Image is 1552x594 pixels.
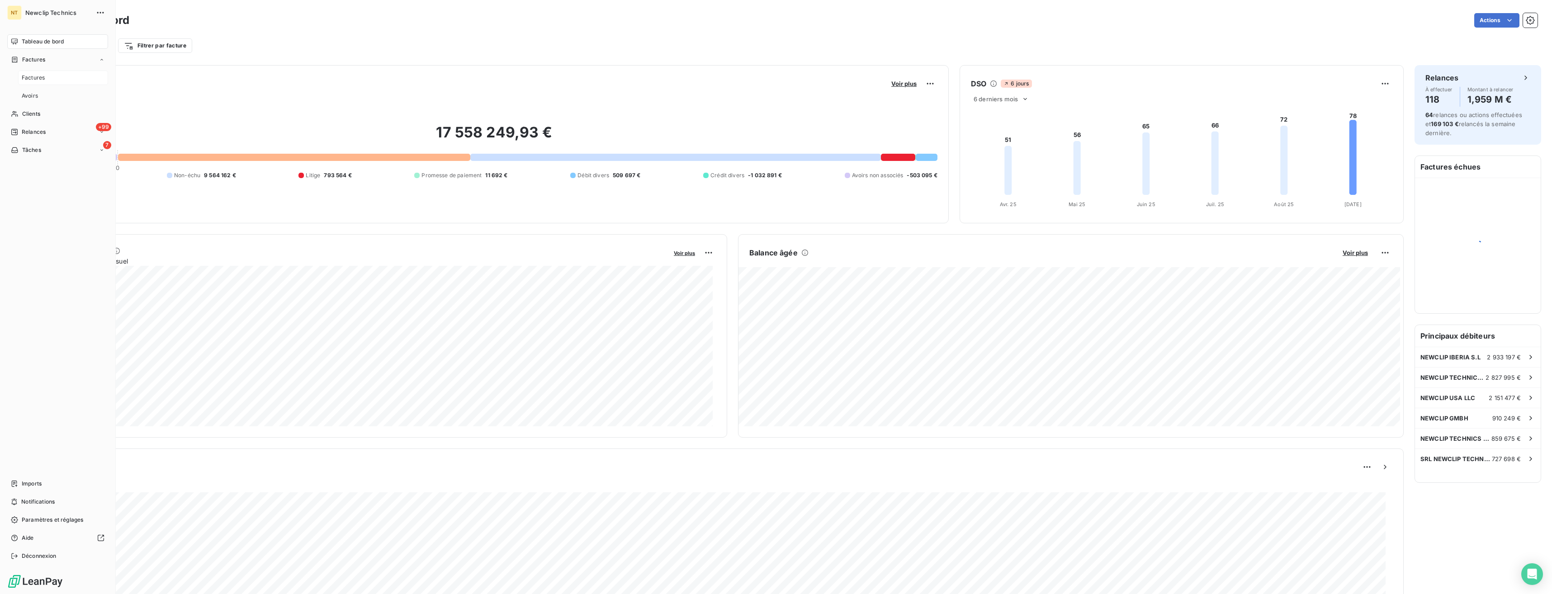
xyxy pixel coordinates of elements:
tspan: [DATE] [1344,201,1362,207]
span: Voir plus [891,80,917,87]
span: Newclip Technics [25,9,90,16]
h6: Principaux débiteurs [1415,325,1541,347]
span: Tableau de bord [22,38,64,46]
div: NT [7,5,22,20]
span: Notifications [21,498,55,506]
span: 169 103 € [1431,120,1458,127]
span: Débit divers [577,171,609,179]
span: Imports [22,480,42,488]
span: Avoirs [22,92,38,100]
button: Actions [1474,13,1519,28]
span: Montant à relancer [1467,87,1514,92]
span: Clients [22,110,40,118]
tspan: Mai 25 [1069,201,1085,207]
span: 9 564 162 € [204,171,236,179]
span: 727 698 € [1492,455,1521,462]
span: Voir plus [1343,249,1368,256]
h6: DSO [971,78,986,89]
span: -1 032 891 € [748,171,782,179]
span: 6 derniers mois [974,95,1018,103]
span: Voir plus [674,250,695,256]
span: 910 249 € [1492,415,1521,422]
span: Relances [22,128,46,136]
span: 7 [103,141,111,149]
button: Voir plus [671,249,698,257]
span: NEWCLIP IBERIA S.L [1420,354,1481,361]
span: -503 095 € [907,171,937,179]
tspan: Août 25 [1274,201,1294,207]
span: NEWCLIP GMBH [1420,415,1468,422]
span: 509 697 € [613,171,640,179]
span: Chiffre d'affaires mensuel [51,256,667,266]
span: relances ou actions effectuées et relancés la semaine dernière. [1425,111,1522,137]
span: 2 151 477 € [1489,394,1521,401]
button: Filtrer par facture [118,38,192,53]
h4: 1,959 M € [1467,92,1514,107]
span: Avoirs non associés [852,171,904,179]
span: Déconnexion [22,552,57,560]
button: Voir plus [889,80,919,88]
span: Non-échu [174,171,200,179]
span: 793 564 € [324,171,351,179]
img: Logo LeanPay [7,574,63,589]
span: 0 [116,164,119,171]
span: Aide [22,534,34,542]
span: Tâches [22,146,41,154]
span: 11 692 € [485,171,507,179]
span: À effectuer [1425,87,1453,92]
button: Voir plus [1340,249,1371,257]
span: SRL NEWCLIP TECHNICS [GEOGRAPHIC_DATA] [1420,455,1492,462]
span: +99 [96,123,111,131]
span: 2 827 995 € [1486,374,1521,381]
span: Crédit divers [710,171,744,179]
span: NEWCLIP TECHNICS AUSTRALIA PTY [1420,374,1486,381]
h6: Balance âgée [749,247,798,258]
span: Factures [22,74,45,82]
div: Open Intercom Messenger [1521,563,1543,585]
span: 64 [1425,111,1433,118]
h2: 17 558 249,93 € [51,123,937,151]
a: Aide [7,531,108,545]
tspan: Juin 25 [1137,201,1155,207]
tspan: Juil. 25 [1206,201,1224,207]
h6: Factures échues [1415,156,1541,178]
span: NEWCLIP TECHNICS JAPAN KK [1420,435,1491,442]
h6: Relances [1425,72,1458,83]
span: 859 675 € [1491,435,1521,442]
span: Litige [306,171,320,179]
span: Paramètres et réglages [22,516,83,524]
span: Factures [22,56,45,64]
h4: 118 [1425,92,1453,107]
span: NEWCLIP USA LLC [1420,394,1475,401]
span: 2 933 197 € [1487,354,1521,361]
span: Promesse de paiement [421,171,482,179]
span: 6 jours [1001,80,1032,88]
tspan: Avr. 25 [1000,201,1017,207]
